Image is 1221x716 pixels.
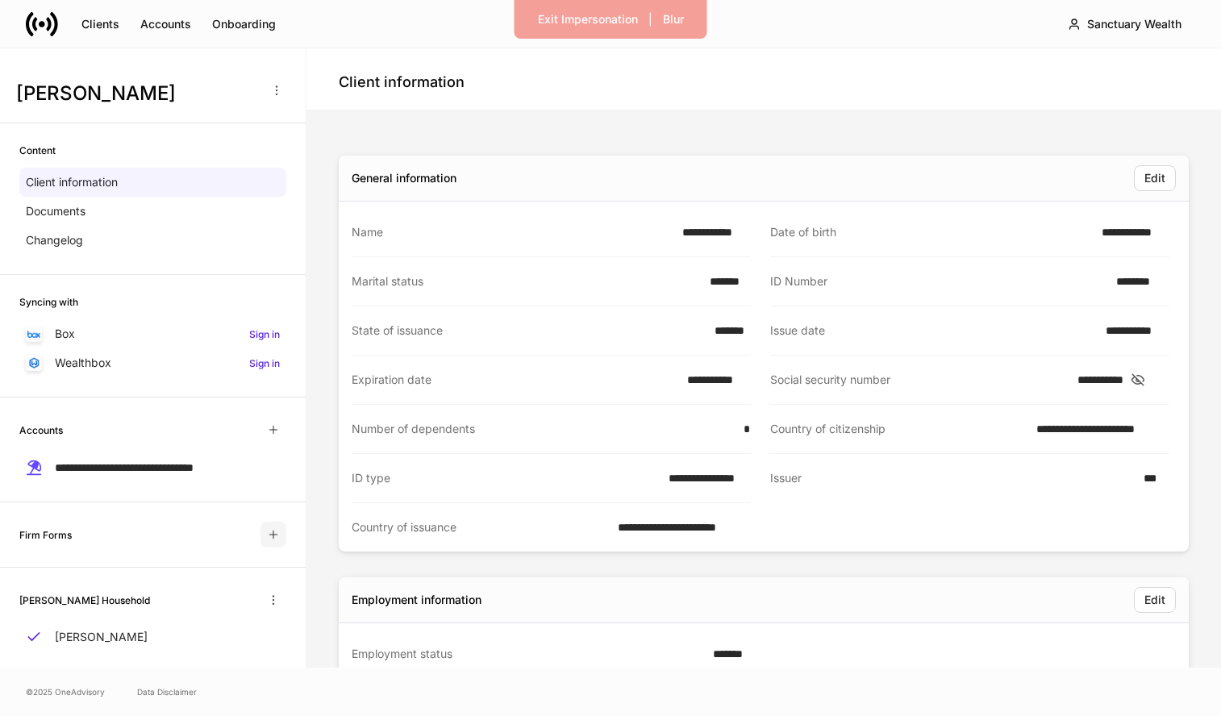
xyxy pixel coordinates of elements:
a: [PERSON_NAME] [19,622,286,651]
div: Blur [663,11,684,27]
div: Social security number [770,372,1068,388]
div: Edit [1144,592,1165,608]
a: BoxSign in [19,319,286,348]
button: Exit Impersonation [527,6,648,32]
a: WealthboxSign in [19,348,286,377]
div: Issue date [770,323,1096,339]
button: Accounts [130,11,202,37]
div: Issuer [770,470,1134,487]
button: Clients [71,11,130,37]
a: Documents [19,197,286,226]
a: Data Disclaimer [137,685,197,698]
div: Clients [81,16,119,32]
a: Changelog [19,226,286,255]
p: [PERSON_NAME] [55,629,148,645]
h4: Client information [339,73,465,92]
div: Sanctuary Wealth [1087,16,1181,32]
p: Client information [26,174,118,190]
div: Marital status [352,273,700,289]
div: Accounts [140,16,191,32]
h6: Syncing with [19,294,78,310]
button: Edit [1134,587,1176,613]
div: Exit Impersonation [538,11,638,27]
h6: Firm Forms [19,527,72,543]
h6: [PERSON_NAME] Household [19,593,150,608]
span: © 2025 OneAdvisory [26,685,105,698]
div: Country of issuance [352,519,608,535]
div: Name [352,224,673,240]
div: Date of birth [770,224,1092,240]
div: Employment information [352,592,481,608]
div: General information [352,170,456,186]
button: Onboarding [202,11,286,37]
h6: Accounts [19,423,63,438]
div: Number of dependents [352,421,734,437]
div: Edit [1144,170,1165,186]
button: Blur [652,6,694,32]
p: Wealthbox [55,355,111,371]
h6: Sign in [249,327,280,342]
div: Country of citizenship [770,421,1027,437]
div: Onboarding [212,16,276,32]
h6: Content [19,143,56,158]
h6: Sign in [249,356,280,371]
button: Edit [1134,165,1176,191]
div: Employment status [352,646,703,662]
p: Box [55,326,75,342]
a: Client information [19,168,286,197]
img: oYqM9ojoZLfzCHUefNbBcWHcyDPbQKagtYciMC8pFl3iZXy3dU33Uwy+706y+0q2uJ1ghNQf2OIHrSh50tUd9HaB5oMc62p0G... [27,331,40,338]
div: Expiration date [352,372,677,388]
button: Sanctuary Wealth [1054,10,1195,39]
div: State of issuance [352,323,705,339]
p: Documents [26,203,85,219]
div: ID type [352,470,659,486]
div: ID Number [770,273,1106,289]
p: Changelog [26,232,83,248]
h3: [PERSON_NAME] [16,81,257,106]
